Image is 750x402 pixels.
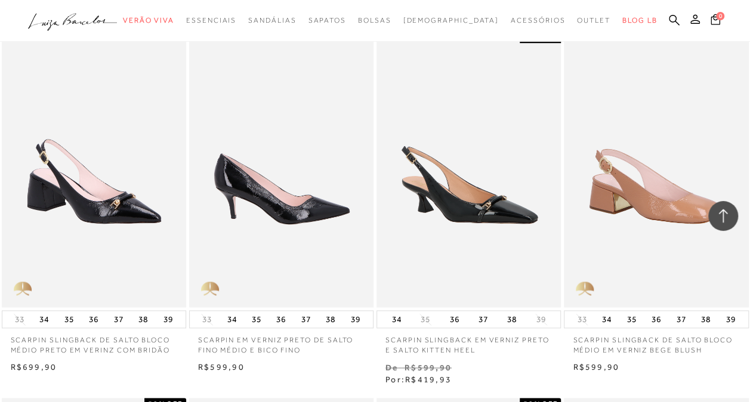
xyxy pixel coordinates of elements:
[358,10,391,32] a: categoryNavScreenReaderText
[672,311,689,327] button: 37
[61,311,78,327] button: 35
[707,13,724,29] button: 0
[573,314,590,325] button: 33
[273,311,289,327] button: 36
[376,328,561,355] a: SCARPIN SLINGBACK EM VERNIZ PRETO E SALTO KITTEN HEEL
[577,16,610,24] span: Outlet
[322,311,339,327] button: 38
[135,311,152,327] button: 38
[573,362,619,372] span: R$599,90
[403,16,499,24] span: [DEMOGRAPHIC_DATA]
[186,10,236,32] a: categoryNavScreenReaderText
[504,311,520,327] button: 38
[388,311,405,327] button: 34
[36,311,53,327] button: 34
[358,16,391,24] span: Bolsas
[308,16,345,24] span: Sapatos
[248,16,296,24] span: Sandálias
[3,33,185,306] a: SCARPIN SLINGBACK DE SALTO BLOCO MÉDIO PRETO EM VERINZ COM BRIDÃO SCARPIN SLINGBACK DE SALTO BLOC...
[378,33,560,306] a: SCARPIN SLINGBACK EM VERNIZ PRETO E SALTO KITTEN HEEL SCARPIN SLINGBACK EM VERNIZ PRETO E SALTO K...
[347,311,364,327] button: 39
[417,314,434,325] button: 35
[564,271,606,307] img: golden_caliandra_v6.png
[190,33,372,306] a: SCARPIN EM VERNIZ PRETO DE SALTO FINO MÉDIO E BICO FINO
[697,311,714,327] button: 38
[3,33,185,306] img: SCARPIN SLINGBACK DE SALTO BLOCO MÉDIO PRETO EM VERINZ COM BRIDÃO
[385,375,452,384] span: Por:
[385,363,398,372] small: De
[198,362,245,372] span: R$599,90
[123,10,174,32] a: categoryNavScreenReaderText
[405,375,452,384] span: R$419,93
[403,10,499,32] a: noSubCategoriesText
[405,363,452,372] small: R$599,90
[565,33,747,306] a: SCARPIN SLINGBACK DE SALTO BLOCO MÉDIO EM VERNIZ BEGE BLUSH SCARPIN SLINGBACK DE SALTO BLOCO MÉDI...
[123,16,174,24] span: Verão Viva
[511,10,565,32] a: categoryNavScreenReaderText
[190,31,374,308] img: SCARPIN EM VERNIZ PRETO DE SALTO FINO MÉDIO E BICO FINO
[308,10,345,32] a: categoryNavScreenReaderText
[577,10,610,32] a: categoryNavScreenReaderText
[378,33,560,306] img: SCARPIN SLINGBACK EM VERNIZ PRETO E SALTO KITTEN HEEL
[623,311,640,327] button: 35
[2,328,186,355] a: SCARPIN SLINGBACK DE SALTO BLOCO MÉDIO PRETO EM VERINZ COM BRIDÃO
[475,311,492,327] button: 37
[189,271,231,307] img: golden_caliandra_v6.png
[11,362,57,372] span: R$699,90
[2,271,44,307] img: golden_caliandra_v6.png
[186,16,236,24] span: Essenciais
[533,314,550,325] button: 39
[223,311,240,327] button: 34
[564,328,748,355] a: SCARPIN SLINGBACK DE SALTO BLOCO MÉDIO EM VERNIZ BEGE BLUSH
[85,311,102,327] button: 36
[189,328,374,355] a: SCARPIN EM VERNIZ PRETO DE SALTO FINO MÉDIO E BICO FINO
[199,314,215,325] button: 33
[622,10,657,32] a: BLOG LB
[298,311,314,327] button: 37
[248,311,265,327] button: 35
[248,10,296,32] a: categoryNavScreenReaderText
[598,311,615,327] button: 34
[648,311,665,327] button: 36
[565,33,747,306] img: SCARPIN SLINGBACK DE SALTO BLOCO MÉDIO EM VERNIZ BEGE BLUSH
[716,12,724,20] span: 0
[722,311,739,327] button: 39
[110,311,127,327] button: 37
[159,311,176,327] button: 39
[446,311,462,327] button: 36
[622,16,657,24] span: BLOG LB
[11,314,28,325] button: 33
[511,16,565,24] span: Acessórios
